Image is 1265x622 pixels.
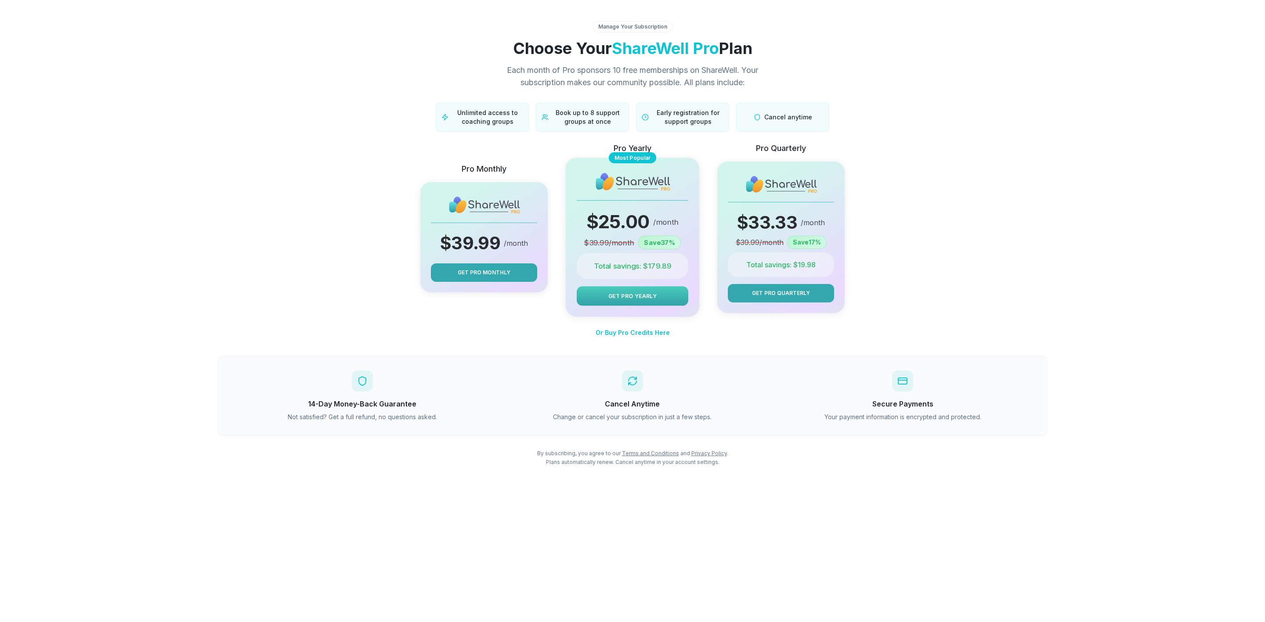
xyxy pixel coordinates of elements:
[431,263,537,282] button: Get Pro Monthly
[502,399,762,409] h3: Cancel Anytime
[218,450,1047,457] p: By subscribing, you agree to our and .
[652,108,723,126] span: Early registration for support groups
[502,413,762,421] p: Change or cancel your subscription in just a few steps.
[218,459,1047,466] p: Plans automatically renew. Cancel anytime in your account settings.
[552,108,623,126] span: Book up to 8 support groups at once
[622,450,679,457] a: Terms and Conditions
[458,269,510,277] span: Get Pro Monthly
[462,163,506,175] p: Pro Monthly
[232,413,492,421] p: Not satisfied? Get a full refund, no questions asked.
[596,329,670,336] span: Or Buy Pro Credits Here
[752,289,810,297] span: Get Pro Quarterly
[232,399,492,409] h3: 14-Day Money-Back Guarantee
[614,142,651,155] p: Pro Yearly
[612,39,719,58] span: ShareWell Pro
[773,399,1033,409] h3: Secure Payments
[608,292,657,300] span: Get Pro Yearly
[452,108,523,126] span: Unlimited access to coaching groups
[593,21,673,32] div: Manage Your Subscription
[764,113,812,122] span: Cancel anytime
[728,284,834,302] button: Get Pro Quarterly
[756,142,806,155] p: Pro Quarterly
[773,413,1033,421] p: Your payment information is encrypted and protected.
[596,324,670,342] button: Or Buy Pro Credits Here
[218,40,1047,57] h1: Choose Your Plan
[577,286,688,306] button: Get Pro Yearly
[691,450,727,457] a: Privacy Policy
[485,64,780,89] p: Each month of Pro sponsors 10 free memberships on ShareWell. Your subscription makes our communit...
